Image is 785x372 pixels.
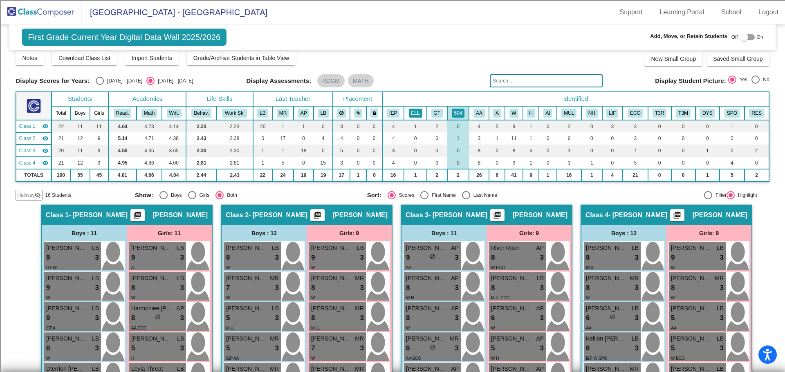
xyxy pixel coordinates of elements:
[191,109,211,118] button: Behav.
[3,232,782,240] div: SAVE
[333,169,350,181] td: 17
[490,74,603,87] input: Search...
[713,56,763,62] span: Saved Small Group
[409,109,422,118] button: ELL
[523,157,539,169] td: 1
[489,120,505,132] td: 5
[70,120,90,132] td: 11
[427,106,447,120] th: Gifted and Talented
[217,169,253,181] td: 2.43
[19,123,35,130] span: Class 1
[366,157,382,169] td: 0
[167,109,182,118] button: Writ.
[253,145,272,157] td: 1
[695,132,720,145] td: 0
[16,145,52,157] td: Alexis Perry - Perry
[523,120,539,132] td: 1
[473,109,485,118] button: AA
[561,109,576,118] button: MUL
[137,120,162,132] td: 4.73
[70,132,90,145] td: 12
[671,145,695,157] td: 0
[162,120,186,132] td: 4.14
[3,188,782,196] div: DELETE
[469,145,489,157] td: 8
[348,74,374,87] mat-chip: MATH
[492,211,502,223] mat-icon: picture_as_pdf
[314,132,333,145] td: 4
[523,169,539,181] td: 9
[623,106,648,120] th: Economically Disadvantaged
[253,169,272,181] td: 22
[648,120,671,132] td: 0
[186,145,216,157] td: 2.30
[22,55,37,61] span: Notes
[648,157,671,169] td: 0
[298,109,310,118] button: AP
[557,132,581,145] td: 6
[720,106,744,120] th: Speech Only
[16,77,90,85] span: Display Scores for Years:
[294,120,314,132] td: 1
[427,157,447,169] td: 0
[602,106,623,120] th: LIFE skills
[671,120,695,132] td: 0
[581,169,602,181] td: 1
[162,169,186,181] td: 4.04
[509,109,519,118] button: W
[676,109,691,118] button: T3M
[695,106,720,120] th: Dyslexia
[96,77,193,85] mat-radio-group: Select an option
[52,92,108,106] th: Students
[187,51,296,65] button: Grade/Archive Students in Table View
[606,109,618,118] button: LIF
[3,47,782,55] div: Rename
[489,145,505,157] td: 0
[137,169,162,181] td: 4.66
[3,166,782,174] div: ???
[90,120,108,132] td: 11
[539,145,556,157] td: 0
[294,132,314,145] td: 0
[3,128,782,136] div: Television/Radio
[760,76,769,83] div: No
[294,106,314,120] th: Alexis Perry
[16,120,52,132] td: Logan Bost - Bost
[333,106,350,120] th: Keep away students
[404,132,427,145] td: 0
[3,269,76,278] input: Search sources
[648,106,671,120] th: Tier 3 Reading Intervention
[724,109,740,118] button: SPO
[623,120,648,132] td: 3
[217,132,253,145] td: 2.38
[253,157,272,169] td: 1
[277,109,289,118] button: MR
[623,157,648,169] td: 5
[581,157,602,169] td: 1
[58,55,110,61] span: Download Class List
[745,106,769,120] th: Resource
[253,132,272,145] td: 0
[186,157,216,169] td: 2.81
[382,169,404,181] td: 16
[52,120,70,132] td: 22
[108,145,137,157] td: 4.50
[3,69,782,77] div: Rename Outline
[16,51,44,65] button: Notes
[447,120,469,132] td: 0
[350,157,366,169] td: 0
[3,121,782,128] div: Newspaper
[253,92,333,106] th: Last Teacher
[70,106,90,120] th: Boys
[736,76,748,83] div: Yes
[557,120,581,132] td: 2
[404,169,427,181] td: 1
[333,120,350,132] td: 3
[366,132,382,145] td: 0
[505,157,523,169] td: 9
[745,132,769,145] td: 0
[3,210,782,218] div: CANCEL
[52,169,70,181] td: 100
[272,120,294,132] td: 1
[186,120,216,132] td: 2.23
